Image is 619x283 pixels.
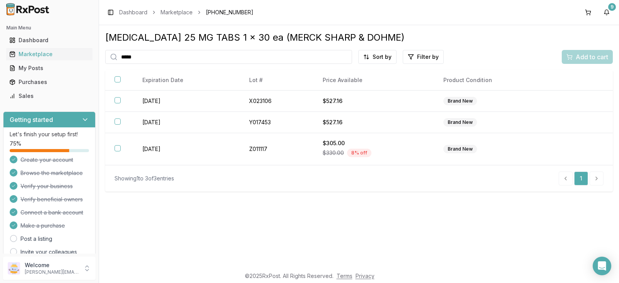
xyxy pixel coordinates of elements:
[593,257,611,275] div: Open Intercom Messenger
[9,78,89,86] div: Purchases
[25,261,79,269] p: Welcome
[3,76,96,88] button: Purchases
[323,139,425,147] div: $305.00
[10,115,53,124] h3: Getting started
[323,118,425,126] div: $527.16
[358,50,397,64] button: Sort by
[443,118,477,127] div: Brand New
[403,50,444,64] button: Filter by
[3,48,96,60] button: Marketplace
[3,62,96,74] button: My Posts
[133,133,240,165] td: [DATE]
[161,9,193,16] a: Marketplace
[9,50,89,58] div: Marketplace
[9,64,89,72] div: My Posts
[21,248,77,256] a: Invite your colleagues
[347,149,371,157] div: 8 % off
[313,70,434,91] th: Price Available
[323,97,425,105] div: $527.16
[21,182,73,190] span: Verify your business
[133,91,240,112] td: [DATE]
[373,53,392,61] span: Sort by
[21,209,83,216] span: Connect a bank account
[25,269,79,275] p: [PERSON_NAME][EMAIL_ADDRESS][DOMAIN_NAME]
[119,9,147,16] a: Dashboard
[417,53,439,61] span: Filter by
[21,156,73,164] span: Create your account
[240,133,313,165] td: Z011117
[21,235,52,243] a: Post a listing
[9,36,89,44] div: Dashboard
[443,145,477,153] div: Brand New
[559,172,604,185] nav: pagination
[10,130,89,138] p: Let's finish your setup first!
[443,97,477,105] div: Brand New
[3,90,96,102] button: Sales
[105,31,613,44] div: [MEDICAL_DATA] 25 MG TABS 1 x 30 ea (MERCK SHARP & DOHME)
[240,112,313,133] td: Y017453
[6,61,92,75] a: My Posts
[240,70,313,91] th: Lot #
[21,169,83,177] span: Browse the marketplace
[6,33,92,47] a: Dashboard
[6,75,92,89] a: Purchases
[6,47,92,61] a: Marketplace
[10,140,21,148] span: 75 %
[434,70,555,91] th: Product Condition
[600,6,613,19] button: 9
[9,92,89,100] div: Sales
[337,273,352,279] a: Terms
[8,262,20,274] img: User avatar
[323,149,344,157] span: $330.00
[133,70,240,91] th: Expiration Date
[574,172,588,185] a: 1
[356,273,374,279] a: Privacy
[240,91,313,112] td: X023106
[3,3,53,15] img: RxPost Logo
[21,222,65,230] span: Make a purchase
[133,112,240,133] td: [DATE]
[206,9,253,16] span: [PHONE_NUMBER]
[608,3,616,11] div: 9
[21,196,83,203] span: Verify beneficial owners
[6,89,92,103] a: Sales
[115,175,174,182] div: Showing 1 to 3 of 3 entries
[3,34,96,46] button: Dashboard
[6,25,92,31] h2: Main Menu
[119,9,253,16] nav: breadcrumb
